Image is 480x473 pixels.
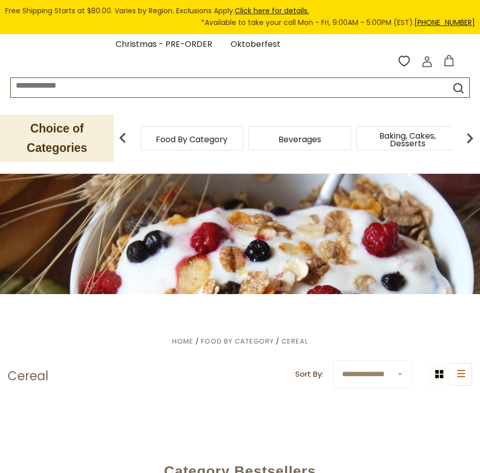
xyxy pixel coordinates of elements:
a: Food By Category [156,136,228,143]
a: Home [172,336,193,346]
img: next arrow [460,128,480,148]
a: Cereal [281,336,308,346]
span: *Available to take your call Mon - Fri, 9:00AM - 5:00PM (EST). [201,17,475,29]
a: Beverages [278,136,321,143]
a: Baking, Cakes, Desserts [367,132,448,147]
a: Click here for details. [235,6,309,16]
h1: Cereal [8,369,48,384]
img: previous arrow [112,128,133,148]
div: Free Shipping Starts at $80.00. Varies by Region. Exclusions Apply. [5,5,475,29]
label: Sort By: [295,368,323,381]
a: [PHONE_NUMBER] [414,17,475,28]
a: Christmas - PRE-ORDER [116,38,212,51]
a: Oktoberfest [231,38,280,51]
a: Food By Category [201,336,274,346]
